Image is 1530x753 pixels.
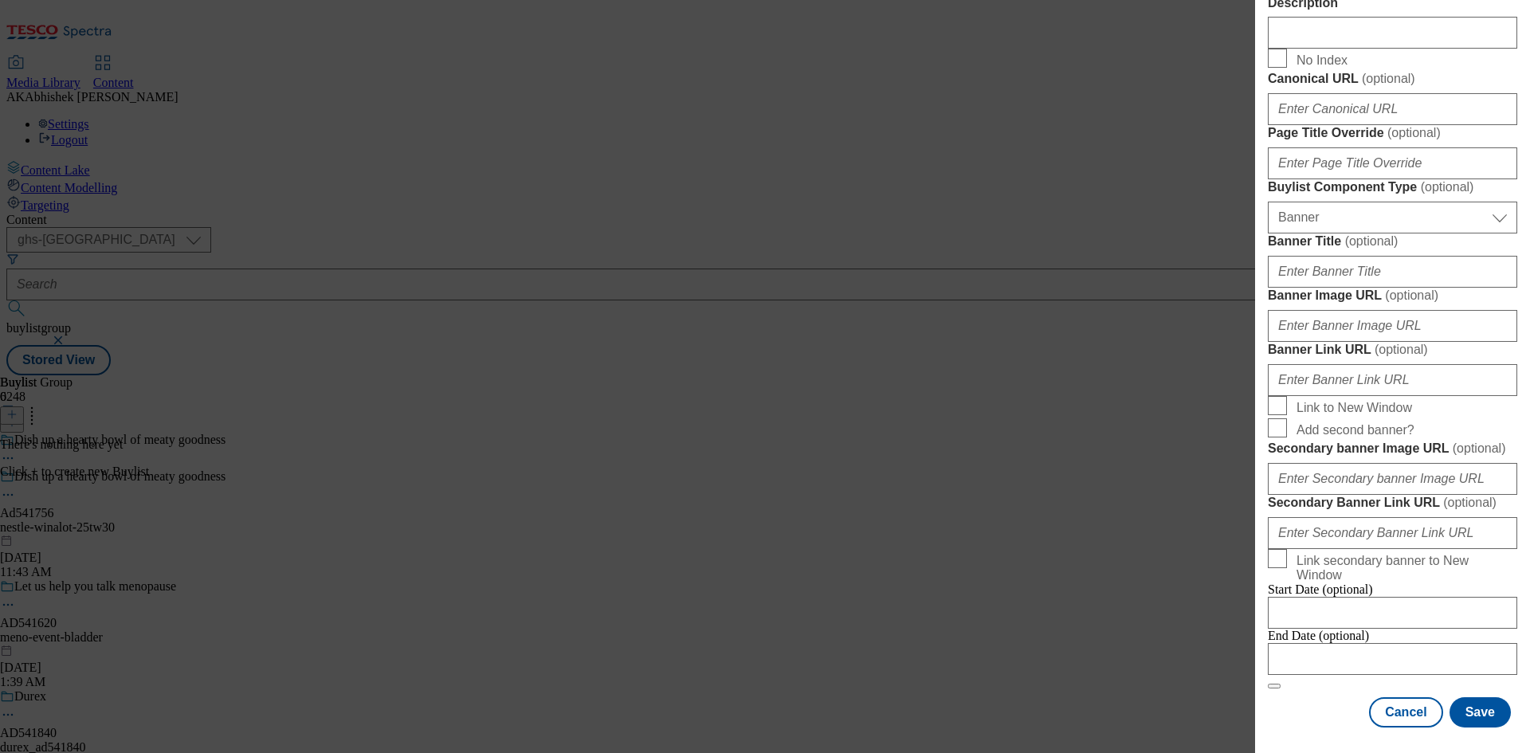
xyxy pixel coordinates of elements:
span: ( optional ) [1443,496,1497,509]
label: Banner Link URL [1268,342,1517,358]
span: ( optional ) [1387,126,1441,139]
input: Enter Canonical URL [1268,93,1517,125]
input: Enter Secondary banner Image URL [1268,463,1517,495]
span: ( optional ) [1385,288,1438,302]
span: ( optional ) [1453,441,1506,455]
label: Secondary Banner Link URL [1268,495,1517,511]
input: Enter Banner Title [1268,256,1517,288]
label: Secondary banner Image URL [1268,441,1517,457]
span: ( optional ) [1345,234,1399,248]
input: Enter Page Title Override [1268,147,1517,179]
input: Enter Description [1268,17,1517,49]
input: Enter Banner Link URL [1268,364,1517,396]
label: Banner Title [1268,233,1517,249]
span: ( optional ) [1362,72,1415,85]
span: Add second banner? [1297,423,1414,437]
span: Start Date (optional) [1268,582,1373,596]
button: Cancel [1369,697,1442,728]
span: Link secondary banner to New Window [1297,554,1511,582]
span: Link to New Window [1297,401,1412,415]
button: Save [1450,697,1511,728]
label: Page Title Override [1268,125,1517,141]
span: ( optional ) [1421,180,1474,194]
input: Enter Banner Image URL [1268,310,1517,342]
span: ( optional ) [1375,343,1428,356]
span: End Date (optional) [1268,629,1369,642]
label: Buylist Component Type [1268,179,1517,195]
input: Enter Secondary Banner Link URL [1268,517,1517,549]
input: Enter Date [1268,643,1517,675]
span: No Index [1297,53,1348,68]
input: Enter Date [1268,597,1517,629]
label: Banner Image URL [1268,288,1517,304]
label: Canonical URL [1268,71,1517,87]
